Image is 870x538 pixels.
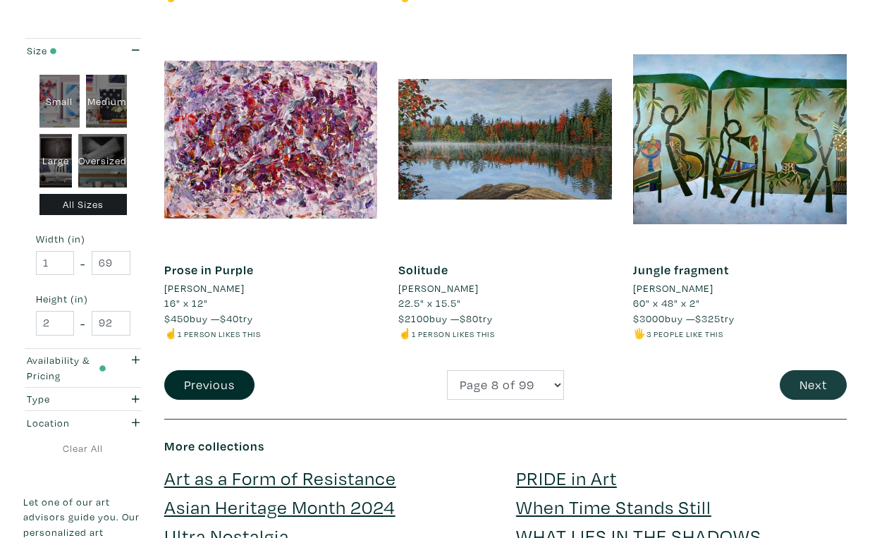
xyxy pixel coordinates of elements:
[460,312,479,325] span: $80
[164,494,396,519] a: Asian Heritage Month 2024
[164,326,378,341] li: ☝️
[27,415,106,431] div: Location
[164,296,208,310] span: 16" x 12"
[398,312,493,325] span: buy — try
[39,134,73,188] div: Large
[80,314,85,333] span: -
[164,465,396,490] a: Art as a Form of Resistance
[164,262,254,278] a: Prose in Purple
[633,312,665,325] span: $3000
[78,134,127,188] div: Oversized
[647,329,723,339] small: 3 people like this
[39,194,128,216] div: All Sizes
[23,39,143,62] button: Size
[27,391,106,407] div: Type
[164,439,847,454] h6: More collections
[398,326,612,341] li: ☝️
[516,465,617,490] a: PRIDE in Art
[23,441,143,456] a: Clear All
[220,312,239,325] span: $40
[23,349,143,387] button: Availability & Pricing
[398,281,612,296] a: [PERSON_NAME]
[398,296,461,310] span: 22.5" x 15.5"
[86,75,127,128] div: Medium
[633,326,847,341] li: 🖐️
[27,43,106,59] div: Size
[164,281,378,296] a: [PERSON_NAME]
[164,312,190,325] span: $450
[695,312,721,325] span: $325
[398,281,479,296] li: [PERSON_NAME]
[633,312,735,325] span: buy — try
[633,281,847,296] a: [PERSON_NAME]
[398,262,448,278] a: Solitude
[23,388,143,411] button: Type
[412,329,495,339] small: 1 person likes this
[23,411,143,434] button: Location
[36,234,130,244] small: Width (in)
[780,370,847,401] button: Next
[80,254,85,273] span: -
[27,353,106,383] div: Availability & Pricing
[164,370,255,401] button: Previous
[516,494,711,519] a: When Time Stands Still
[39,75,80,128] div: Small
[164,312,253,325] span: buy — try
[398,312,429,325] span: $2100
[633,262,729,278] a: Jungle fragment
[633,296,700,310] span: 60" x 48" x 2"
[164,281,245,296] li: [PERSON_NAME]
[633,281,713,296] li: [PERSON_NAME]
[36,294,130,304] small: Height (in)
[178,329,261,339] small: 1 person likes this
